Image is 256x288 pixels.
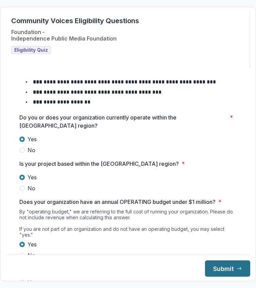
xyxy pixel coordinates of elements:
span: Yes [28,173,37,181]
div: By "operating budget," we are referring to the full cost of running your organization. Please do ... [19,209,237,240]
h2: Foundation - Independence Public Media Foundation [11,29,117,42]
p: Do you or does your organization currently operate within the [GEOGRAPHIC_DATA] region? [19,113,227,130]
span: No [28,146,35,154]
span: No [28,251,35,259]
p: Is your project based within the [GEOGRAPHIC_DATA] region? [19,160,179,168]
span: No [28,184,35,192]
p: Does your organization have an annual OPERATING budget under $1 million? [19,198,216,206]
span: Yes [28,135,37,143]
span: Yes [28,278,37,287]
span: Yes [28,240,37,249]
h1: Community Voices Eligibility Questions [11,17,139,25]
button: Submit [205,260,250,277]
span: Eligibility Quiz [14,47,48,53]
